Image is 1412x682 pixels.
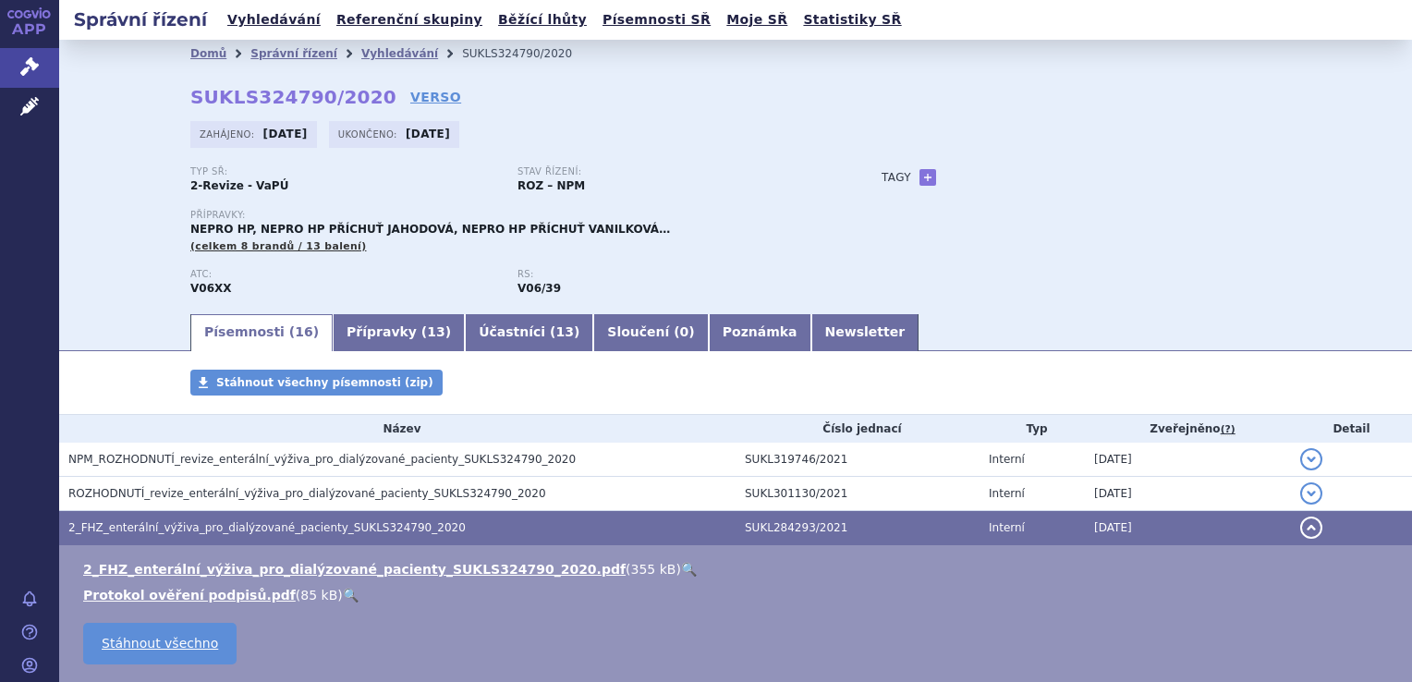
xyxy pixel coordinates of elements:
th: Název [59,415,736,443]
a: Vyhledávání [361,47,438,60]
th: Zveřejněno [1085,415,1291,443]
strong: [DATE] [263,128,308,140]
th: Detail [1291,415,1412,443]
a: 🔍 [343,588,359,603]
a: Stáhnout všechny písemnosti (zip) [190,370,443,396]
a: 2_FHZ_enterální_výživa_pro_dialýzované_pacienty_SUKLS324790_2020.pdf [83,562,626,577]
button: detail [1300,517,1322,539]
a: Sloučení (0) [593,314,708,351]
a: + [919,169,936,186]
h3: Tagy [882,166,911,189]
strong: ROZ – NPM [517,179,585,192]
strong: POTRAVINY PRO ZVLÁŠTNÍ LÉKAŘSKÉ ÚČELY (PZLÚ) (ČESKÁ ATC SKUPINA) [190,282,232,295]
p: Přípravky: [190,210,845,221]
button: detail [1300,448,1322,470]
a: Běžící lhůty [493,7,592,32]
a: Domů [190,47,226,60]
li: ( ) [83,560,1394,578]
a: VERSO [410,88,461,106]
a: 🔍 [681,562,697,577]
span: Zahájeno: [200,127,258,141]
button: detail [1300,482,1322,505]
a: Stáhnout všechno [83,623,237,664]
span: ROZHODNUTÍ_revize_enterální_výživa_pro_dialýzované_pacienty_SUKLS324790_2020 [68,487,546,500]
strong: [DATE] [406,128,450,140]
td: [DATE] [1085,477,1291,511]
a: Písemnosti SŘ [597,7,716,32]
a: Poznámka [709,314,811,351]
td: [DATE] [1085,511,1291,545]
span: NEPRO HP, NEPRO HP PŘÍCHUŤ JAHODOVÁ, NEPRO HP PŘÍCHUŤ VANILKOVÁ… [190,223,670,236]
a: Newsletter [811,314,919,351]
a: Statistiky SŘ [797,7,907,32]
a: Přípravky (13) [333,314,465,351]
td: SUKL284293/2021 [736,511,980,545]
span: 13 [427,324,444,339]
span: Ukončeno: [338,127,401,141]
span: Interní [989,453,1025,466]
span: 16 [295,324,312,339]
th: Typ [980,415,1085,443]
p: RS: [517,269,826,280]
strong: SUKLS324790/2020 [190,86,396,108]
span: 13 [555,324,573,339]
span: NPM_ROZHODNUTÍ_revize_enterální_výživa_pro_dialýzované_pacienty_SUKLS324790_2020 [68,453,576,466]
span: 355 kB [631,562,676,577]
a: Protokol ověření podpisů.pdf [83,588,296,603]
td: [DATE] [1085,443,1291,477]
abbr: (?) [1221,423,1235,436]
span: Interní [989,521,1025,534]
span: 0 [680,324,689,339]
a: Moje SŘ [721,7,793,32]
p: Typ SŘ: [190,166,499,177]
span: Stáhnout všechny písemnosti (zip) [216,376,433,389]
strong: enterální výživa pro dialýzované pacienty [517,282,561,295]
td: SUKL301130/2021 [736,477,980,511]
a: Písemnosti (16) [190,314,333,351]
a: Vyhledávání [222,7,326,32]
strong: 2-Revize - VaPÚ [190,179,288,192]
a: Referenční skupiny [331,7,488,32]
li: SUKLS324790/2020 [462,40,596,67]
span: (celkem 8 brandů / 13 balení) [190,240,367,252]
span: 85 kB [300,588,337,603]
h2: Správní řízení [59,6,222,32]
span: Interní [989,487,1025,500]
li: ( ) [83,586,1394,604]
a: Správní řízení [250,47,337,60]
p: Stav řízení: [517,166,826,177]
a: Účastníci (13) [465,314,593,351]
p: ATC: [190,269,499,280]
span: 2_FHZ_enterální_výživa_pro_dialýzované_pacienty_SUKLS324790_2020 [68,521,466,534]
td: SUKL319746/2021 [736,443,980,477]
th: Číslo jednací [736,415,980,443]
